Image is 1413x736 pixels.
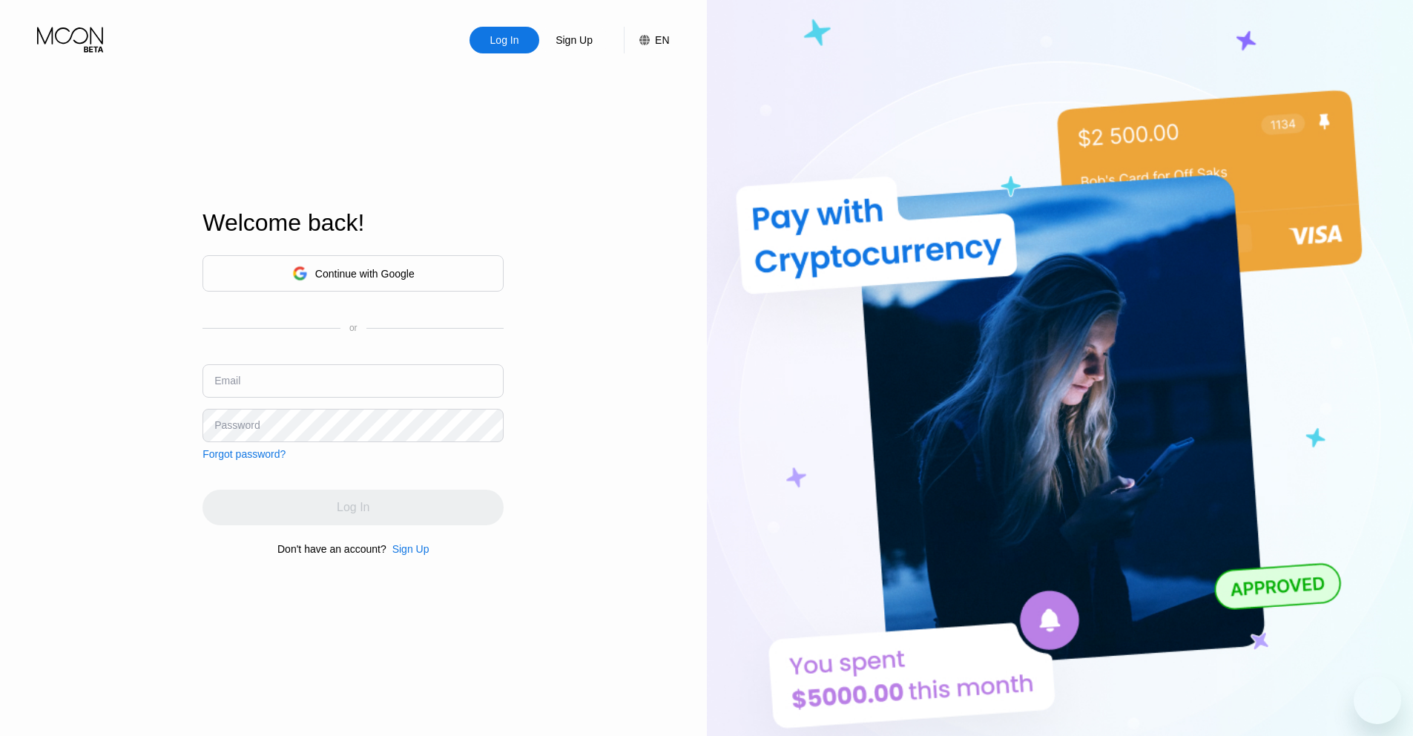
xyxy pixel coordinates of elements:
[470,27,539,53] div: Log In
[202,255,504,292] div: Continue with Google
[202,209,504,237] div: Welcome back!
[624,27,669,53] div: EN
[202,448,286,460] div: Forgot password?
[554,33,594,47] div: Sign Up
[349,323,358,333] div: or
[655,34,669,46] div: EN
[392,543,429,555] div: Sign Up
[277,543,386,555] div: Don't have an account?
[214,419,260,431] div: Password
[214,375,240,387] div: Email
[489,33,521,47] div: Log In
[386,543,429,555] div: Sign Up
[1354,677,1401,724] iframe: Button to launch messaging window
[539,27,609,53] div: Sign Up
[315,268,415,280] div: Continue with Google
